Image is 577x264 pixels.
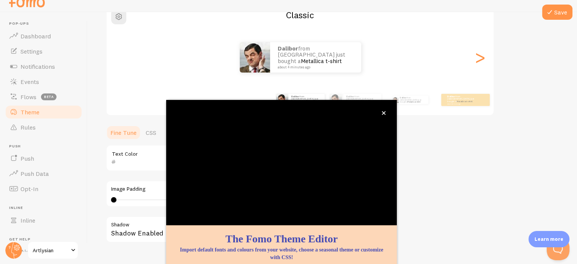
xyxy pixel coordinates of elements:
p: from [GEOGRAPHIC_DATA] just bought a [400,96,425,104]
a: Events [5,74,83,89]
button: close, [380,109,388,117]
span: Get Help [9,237,83,242]
span: Settings [20,47,42,55]
a: Opt-In [5,181,83,196]
strong: Dalibor [346,95,355,98]
a: Artlysian [27,241,79,259]
strong: Dalibor [278,45,298,52]
span: Pop-ups [9,21,83,26]
a: Metallica t-shirt [301,57,342,65]
span: Opt-In [20,185,38,193]
span: Rules [20,123,36,131]
iframe: Help Scout Beacon - Open [547,237,569,260]
div: Next slide [475,30,484,85]
span: Inline [9,206,83,210]
p: Learn more [535,236,563,243]
span: Dashboard [20,32,51,40]
small: about 4 minutes ago [447,103,477,104]
p: from [GEOGRAPHIC_DATA] just bought a [447,95,478,104]
a: Rules [5,120,83,135]
img: Fomo [240,42,270,73]
small: about 4 minutes ago [278,65,351,69]
div: Learn more [528,231,569,247]
a: Metallica t-shirt [456,100,473,103]
button: Save [542,5,572,20]
a: Push [5,151,83,166]
span: Events [20,78,39,85]
span: Flows [20,93,36,101]
a: CSS [141,125,161,140]
span: Push [20,155,34,162]
p: from [GEOGRAPHIC_DATA] just bought a [346,95,378,104]
strong: Dalibor [291,95,300,98]
span: Artlysian [33,246,69,255]
div: Shadow Enabled [106,216,333,244]
img: Fomo [276,94,288,106]
h1: The Fomo Theme Editor [175,231,388,246]
img: Fomo [330,94,342,106]
span: Push [9,144,83,149]
p: from [GEOGRAPHIC_DATA] just bought a [278,46,354,69]
strong: Dalibor [447,95,456,98]
a: Settings [5,44,83,59]
span: Push Data [20,170,49,177]
a: Theme [5,104,83,120]
a: Fine Tune [106,125,141,140]
p: from [GEOGRAPHIC_DATA] just bought a [291,95,322,104]
strong: Dalibor [400,96,407,99]
span: beta [41,93,57,100]
span: Inline [20,217,35,224]
label: Image Padding [111,186,328,193]
a: Inline [5,213,83,228]
img: Fomo [392,97,398,103]
p: Import default fonts and colours from your website, choose a seasonal theme or customize with CSS! [175,246,388,261]
h2: Classic [107,9,494,21]
a: Notifications [5,59,83,74]
a: Flows beta [5,89,83,104]
span: Theme [20,108,39,116]
a: Metallica t-shirt [407,101,420,103]
a: Push Data [5,166,83,181]
a: Dashboard [5,28,83,44]
span: Notifications [20,63,55,70]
